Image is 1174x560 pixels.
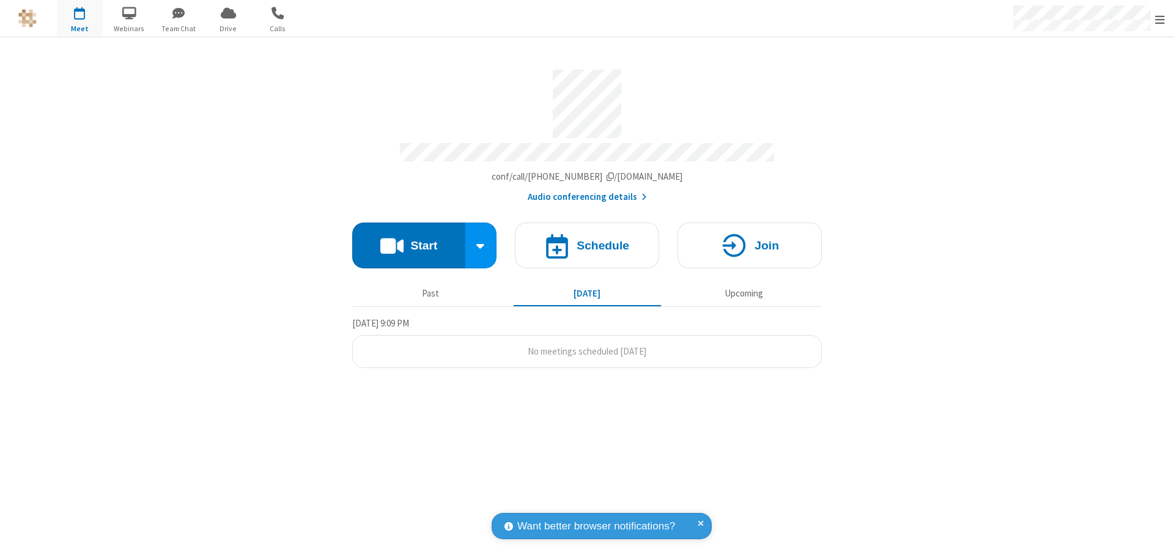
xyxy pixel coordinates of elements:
[352,61,822,204] section: Account details
[670,282,818,305] button: Upcoming
[57,23,103,34] span: Meet
[577,240,629,251] h4: Schedule
[492,170,683,184] button: Copy my meeting room linkCopy my meeting room link
[528,345,646,357] span: No meetings scheduled [DATE]
[156,23,202,34] span: Team Chat
[352,316,822,369] section: Today's Meetings
[18,9,37,28] img: QA Selenium DO NOT DELETE OR CHANGE
[515,223,659,268] button: Schedule
[106,23,152,34] span: Webinars
[352,317,409,329] span: [DATE] 9:09 PM
[514,282,661,305] button: [DATE]
[528,190,647,204] button: Audio conferencing details
[755,240,779,251] h4: Join
[410,240,437,251] h4: Start
[677,223,822,268] button: Join
[492,171,683,182] span: Copy my meeting room link
[465,223,497,268] div: Start conference options
[357,282,504,305] button: Past
[352,223,465,268] button: Start
[205,23,251,34] span: Drive
[255,23,301,34] span: Calls
[517,518,675,534] span: Want better browser notifications?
